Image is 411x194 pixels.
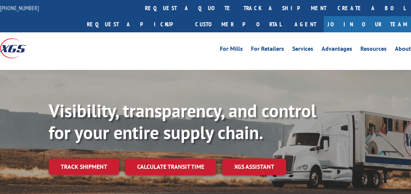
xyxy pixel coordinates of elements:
[49,159,119,174] a: Track shipment
[190,16,287,32] a: Customer Portal
[292,46,313,54] a: Services
[324,16,411,32] a: Join Our Team
[395,46,411,54] a: About
[360,46,387,54] a: Resources
[287,16,324,32] a: Agent
[49,99,316,144] b: Visibility, transparency, and control for your entire supply chain.
[222,159,286,175] a: XGS ASSISTANT
[81,16,190,32] a: Request a pickup
[125,159,216,175] a: Calculate transit time
[321,46,352,54] a: Advantages
[251,46,284,54] a: For Retailers
[220,46,243,54] a: For Mills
